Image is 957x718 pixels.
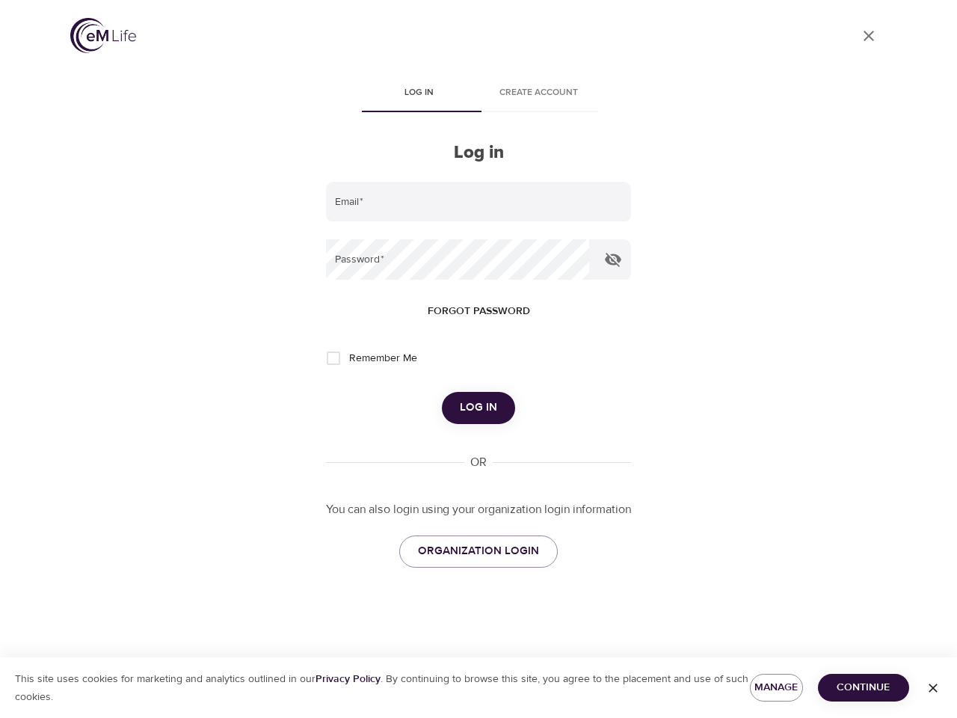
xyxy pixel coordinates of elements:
span: Log in [368,85,470,101]
span: Create account [487,85,589,101]
a: close [851,18,887,54]
button: Log in [442,392,515,423]
p: You can also login using your organization login information [326,501,631,518]
button: Manage [750,674,803,702]
a: ORGANIZATION LOGIN [399,536,558,567]
div: disabled tabs example [326,76,631,112]
span: Continue [830,678,897,697]
h2: Log in [326,142,631,164]
button: Continue [818,674,909,702]
span: Log in [460,398,497,417]
span: Forgot password [428,302,530,321]
span: ORGANIZATION LOGIN [418,541,539,561]
button: Forgot password [422,298,536,325]
img: logo [70,18,136,53]
span: Manage [762,678,791,697]
div: OR [464,454,493,471]
span: Remember Me [349,351,417,366]
a: Privacy Policy [316,672,381,686]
